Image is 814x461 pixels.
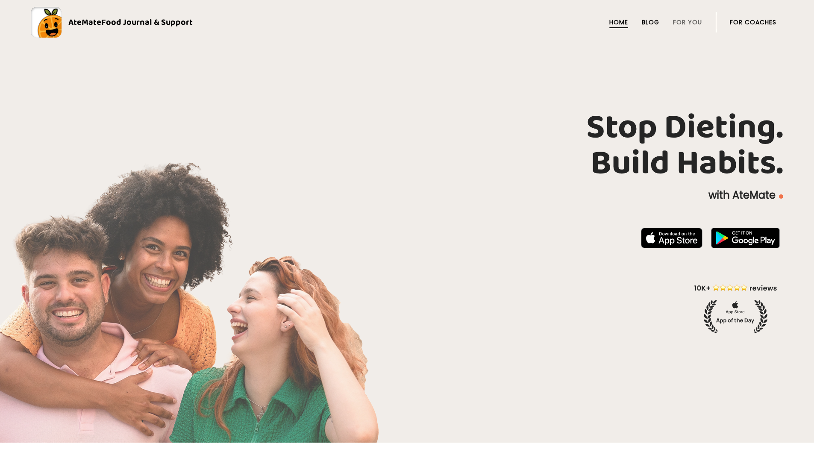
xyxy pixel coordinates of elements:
span: Food Journal & Support [101,15,193,29]
p: with AteMate [31,188,783,202]
a: For Coaches [730,19,776,26]
a: Home [609,19,628,26]
img: badge-download-google.png [711,228,780,248]
div: AteMate [62,15,193,29]
a: Blog [642,19,659,26]
h1: Stop Dieting. Build Habits. [31,110,783,182]
img: badge-download-apple.svg [641,228,702,248]
img: home-hero-appoftheday.png [688,283,783,333]
a: For You [673,19,702,26]
a: AteMateFood Journal & Support [31,7,783,38]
